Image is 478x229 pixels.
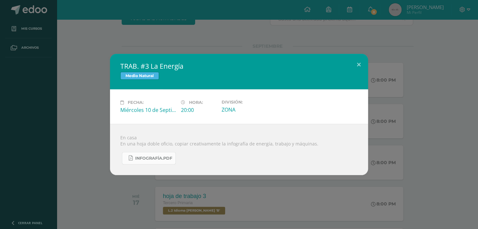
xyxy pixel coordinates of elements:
div: ZONA [221,106,277,113]
span: Fecha: [128,100,144,105]
span: Medio Natural [120,72,159,80]
span: Infografía.pdf [135,156,172,161]
label: División: [221,100,277,105]
span: Hora: [189,100,203,105]
div: Miércoles 10 de Septiembre [120,106,176,114]
button: Close (Esc) [350,54,368,76]
div: 20:00 [181,106,216,114]
a: Infografía.pdf [122,152,176,164]
h2: TRAB. #3 La Energía [120,62,358,71]
div: En casa En una hoja doble oficio, copiar creativamente la infografía de energía, trabajo y máquinas. [110,124,368,175]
